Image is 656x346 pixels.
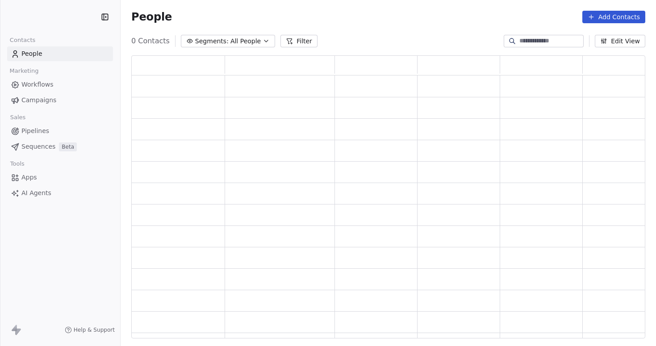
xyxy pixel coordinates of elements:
span: Segments: [195,37,229,46]
span: Help & Support [74,326,115,333]
a: Campaigns [7,93,113,108]
a: People [7,46,113,61]
a: Apps [7,170,113,185]
span: Sequences [21,142,55,151]
span: Marketing [6,64,42,78]
a: Help & Support [65,326,115,333]
span: All People [230,37,261,46]
span: AI Agents [21,188,51,198]
span: Campaigns [21,96,56,105]
span: Sales [6,111,29,124]
span: Beta [59,142,77,151]
a: Workflows [7,77,113,92]
span: Apps [21,173,37,182]
span: 0 Contacts [131,36,170,46]
button: Add Contacts [582,11,645,23]
button: Filter [280,35,318,47]
span: Tools [6,157,28,171]
button: Edit View [595,35,645,47]
span: Contacts [6,33,39,47]
span: People [21,49,42,58]
a: AI Agents [7,186,113,200]
a: Pipelines [7,124,113,138]
span: Workflows [21,80,54,89]
span: People [131,10,172,24]
span: Pipelines [21,126,49,136]
a: SequencesBeta [7,139,113,154]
